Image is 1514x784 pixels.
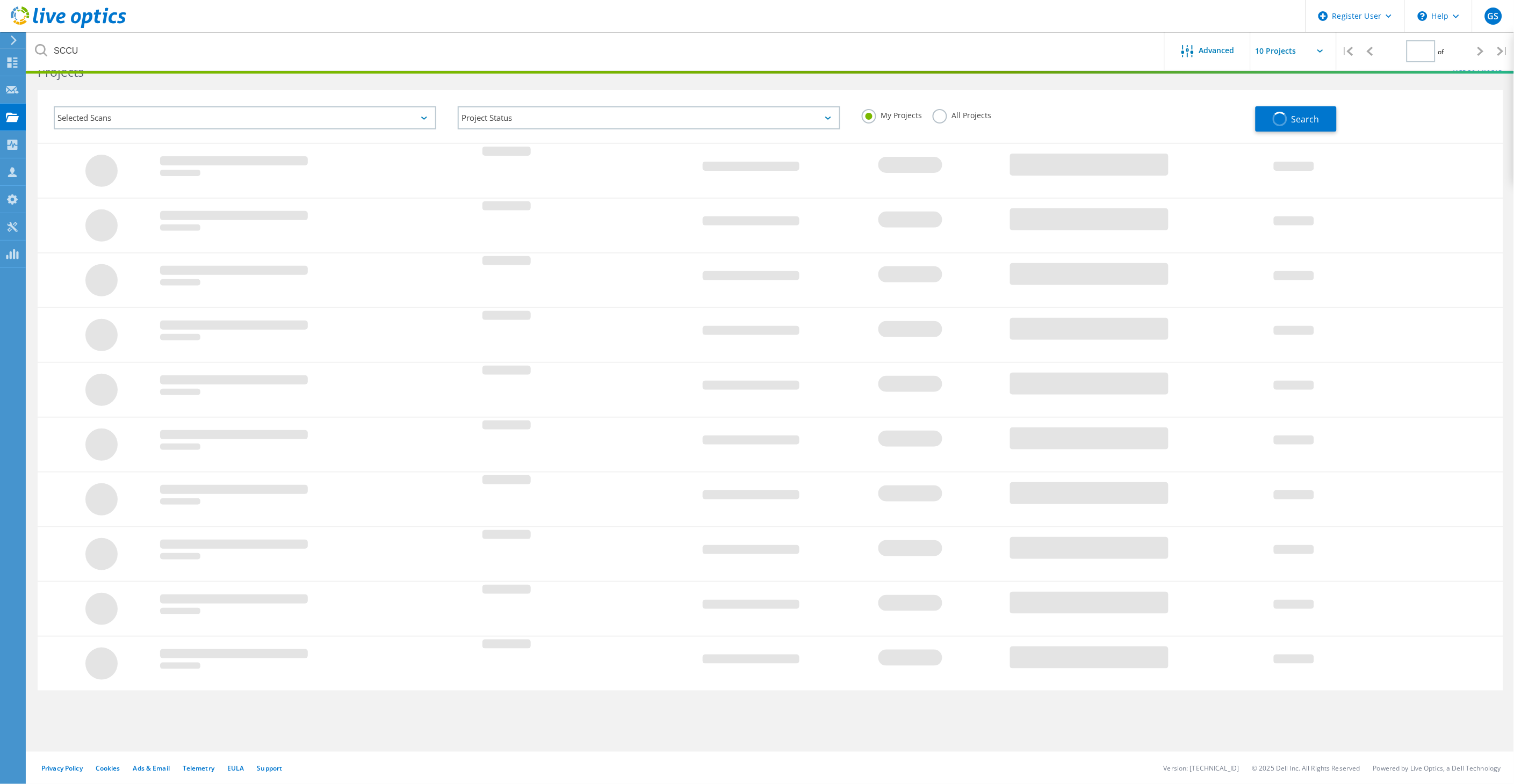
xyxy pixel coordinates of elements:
div: | [1337,32,1359,70]
div: Project Status [458,106,840,129]
span: Advanced [1199,47,1235,54]
div: Selected Scans [54,106,436,129]
label: My Projects [862,109,922,119]
a: Support [257,764,282,773]
a: Cookies [96,764,120,773]
div: | [1492,32,1514,70]
a: Telemetry [183,764,214,773]
li: © 2025 Dell Inc. All Rights Reserved [1252,764,1360,773]
a: EULA [227,764,244,773]
svg: \n [1418,11,1428,21]
a: Ads & Email [133,764,170,773]
span: Search [1292,113,1320,125]
a: Live Optics Dashboard [11,23,126,30]
li: Powered by Live Optics, a Dell Technology [1373,764,1501,773]
a: Privacy Policy [41,764,83,773]
li: Version: [TECHNICAL_ID] [1164,764,1239,773]
button: Search [1256,106,1337,132]
label: All Projects [933,109,991,119]
span: GS [1488,12,1499,20]
span: of [1438,47,1444,56]
input: Search projects by name, owner, ID, company, etc [27,32,1165,70]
